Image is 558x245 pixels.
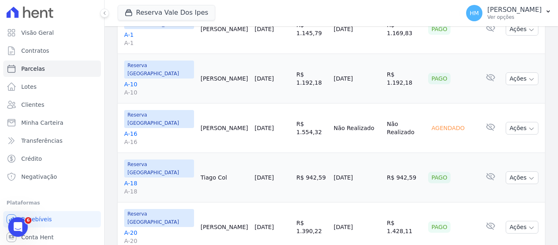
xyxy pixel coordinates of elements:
[254,125,274,131] a: [DATE]
[21,173,57,181] span: Negativação
[118,5,215,20] button: Reserva Vale Dos Ipes
[506,72,538,85] button: Ações
[21,137,62,145] span: Transferências
[254,174,274,181] a: [DATE]
[21,155,42,163] span: Crédito
[506,171,538,184] button: Ações
[124,187,194,196] span: A-18
[3,97,101,113] a: Clientes
[384,4,425,54] td: R$ 1.169,83
[21,119,63,127] span: Minha Carteira
[197,103,251,153] td: [PERSON_NAME]
[21,101,44,109] span: Clientes
[428,122,468,134] div: Agendado
[384,153,425,202] td: R$ 942,59
[3,211,101,227] a: Recebíveis
[487,6,542,14] p: [PERSON_NAME]
[384,103,425,153] td: Não Realizado
[330,103,384,153] td: Não Realizado
[3,43,101,59] a: Contratos
[124,39,194,47] span: A-1
[21,47,49,55] span: Contratos
[124,61,194,79] span: Reserva [GEOGRAPHIC_DATA]
[21,65,45,73] span: Parcelas
[3,169,101,185] a: Negativação
[293,153,330,202] td: R$ 942,59
[124,229,194,245] a: A-20A-20
[254,75,274,82] a: [DATE]
[124,130,194,146] a: A-16A-16
[470,10,479,16] span: HM
[330,54,384,103] td: [DATE]
[21,83,37,91] span: Lotes
[330,153,384,202] td: [DATE]
[3,151,101,167] a: Crédito
[124,110,194,128] span: Reserva [GEOGRAPHIC_DATA]
[428,221,451,233] div: Pago
[3,133,101,149] a: Transferências
[25,217,31,224] span: 6
[293,4,330,54] td: R$ 1.145,79
[7,198,98,208] div: Plataformas
[428,23,451,35] div: Pago
[3,115,101,131] a: Minha Carteira
[197,54,251,103] td: [PERSON_NAME]
[487,14,542,20] p: Ver opções
[428,172,451,183] div: Pago
[506,23,538,36] button: Ações
[197,153,251,202] td: Tiago Col
[428,73,451,84] div: Pago
[506,221,538,234] button: Ações
[3,61,101,77] a: Parcelas
[124,138,194,146] span: A-16
[124,179,194,196] a: A-18A-18
[384,54,425,103] td: R$ 1.192,18
[197,4,251,54] td: [PERSON_NAME]
[124,88,194,97] span: A-10
[506,122,538,135] button: Ações
[254,224,274,230] a: [DATE]
[8,217,28,237] iframe: Intercom live chat
[124,31,194,47] a: A-1A-1
[293,54,330,103] td: R$ 1.192,18
[3,25,101,41] a: Visão Geral
[293,103,330,153] td: R$ 1.554,32
[21,215,52,223] span: Recebíveis
[124,160,194,178] span: Reserva [GEOGRAPHIC_DATA]
[3,79,101,95] a: Lotes
[330,4,384,54] td: [DATE]
[124,237,194,245] span: A-20
[124,209,194,227] span: Reserva [GEOGRAPHIC_DATA]
[254,26,274,32] a: [DATE]
[21,29,54,37] span: Visão Geral
[460,2,558,25] button: HM [PERSON_NAME] Ver opções
[124,80,194,97] a: A-10A-10
[21,233,54,241] span: Conta Hent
